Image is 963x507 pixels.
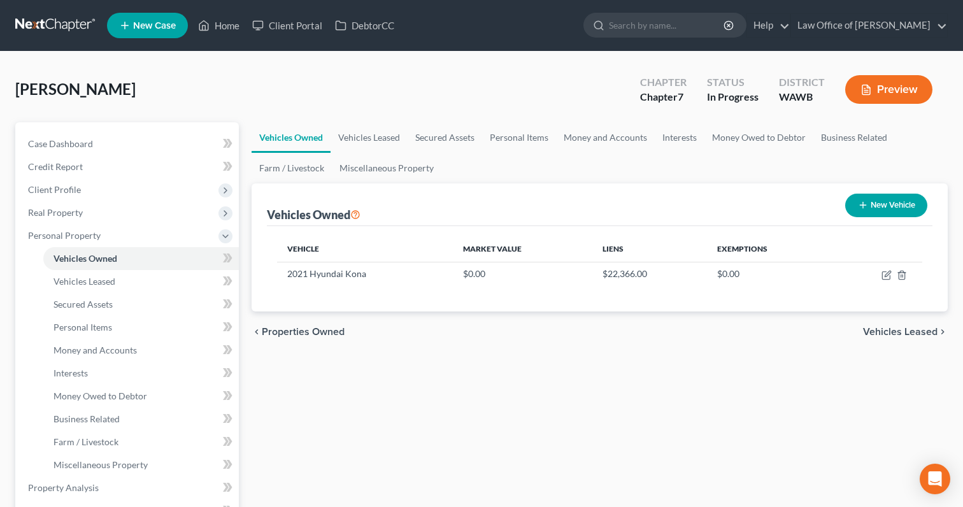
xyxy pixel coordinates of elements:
td: $0.00 [707,262,832,286]
input: Search by name... [609,13,725,37]
i: chevron_right [938,327,948,337]
a: Secured Assets [43,293,239,316]
div: District [779,75,825,90]
div: WAWB [779,90,825,104]
a: Money and Accounts [43,339,239,362]
button: Preview [845,75,932,104]
a: Money and Accounts [556,122,655,153]
td: $0.00 [453,262,592,286]
span: Money Owed to Debtor [53,390,147,401]
td: $22,366.00 [592,262,707,286]
button: chevron_left Properties Owned [252,327,345,337]
span: Vehicles Owned [53,253,117,264]
a: Interests [43,362,239,385]
span: [PERSON_NAME] [15,80,136,98]
div: In Progress [707,90,759,104]
span: Personal Property [28,230,101,241]
span: Interests [53,368,88,378]
a: Home [192,14,246,37]
a: Farm / Livestock [252,153,332,183]
span: Vehicles Leased [53,276,115,287]
td: 2021 Hyundai Kona [277,262,453,286]
a: DebtorCC [329,14,401,37]
span: Real Property [28,207,83,218]
th: Liens [592,236,707,262]
a: Help [747,14,790,37]
div: Chapter [640,90,687,104]
a: Miscellaneous Property [332,153,441,183]
div: Status [707,75,759,90]
th: Exemptions [707,236,832,262]
a: Vehicles Owned [43,247,239,270]
a: Vehicles Owned [252,122,331,153]
span: Credit Report [28,161,83,172]
span: 7 [678,90,683,103]
a: Interests [655,122,704,153]
th: Market Value [453,236,592,262]
span: Personal Items [53,322,112,332]
span: Farm / Livestock [53,436,118,447]
div: Open Intercom Messenger [920,464,950,494]
span: Vehicles Leased [863,327,938,337]
a: Personal Items [43,316,239,339]
div: Vehicles Owned [267,207,360,222]
a: Law Office of [PERSON_NAME] [791,14,947,37]
div: Chapter [640,75,687,90]
a: Miscellaneous Property [43,453,239,476]
span: New Case [133,21,176,31]
span: Client Profile [28,184,81,195]
a: Business Related [813,122,895,153]
a: Property Analysis [18,476,239,499]
a: Money Owed to Debtor [43,385,239,408]
span: Money and Accounts [53,345,137,355]
a: Vehicles Leased [331,122,408,153]
span: Secured Assets [53,299,113,310]
button: Vehicles Leased chevron_right [863,327,948,337]
span: Case Dashboard [28,138,93,149]
button: New Vehicle [845,194,927,217]
span: Property Analysis [28,482,99,493]
span: Properties Owned [262,327,345,337]
a: Farm / Livestock [43,431,239,453]
a: Vehicles Leased [43,270,239,293]
i: chevron_left [252,327,262,337]
a: Money Owed to Debtor [704,122,813,153]
span: Business Related [53,413,120,424]
a: Case Dashboard [18,132,239,155]
th: Vehicle [277,236,453,262]
a: Client Portal [246,14,329,37]
a: Personal Items [482,122,556,153]
span: Miscellaneous Property [53,459,148,470]
a: Credit Report [18,155,239,178]
a: Secured Assets [408,122,482,153]
a: Business Related [43,408,239,431]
